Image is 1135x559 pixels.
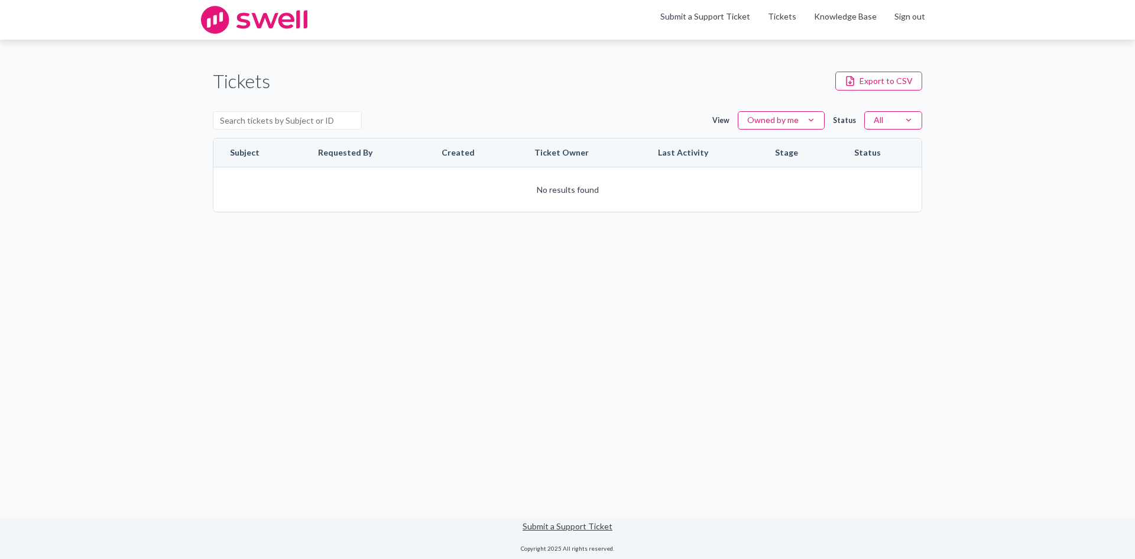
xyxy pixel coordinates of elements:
th: Subject [213,138,301,167]
a: Knowledge Base [814,11,877,22]
th: Stage [758,138,838,167]
nav: Swell CX Support [651,11,934,30]
th: Created [425,138,518,167]
a: Sign out [894,11,925,22]
th: Status [838,138,922,167]
ul: Main menu [651,11,934,30]
div: No results found [230,176,905,204]
th: Ticket Owner [518,138,641,167]
label: Status [833,115,856,125]
a: Submit a Support Ticket [660,11,750,21]
button: Owned by me [738,111,825,130]
button: Export to CSV [835,72,922,91]
div: Navigation Menu [759,11,934,30]
th: Requested By [301,138,424,167]
input: Search tickets by Subject or ID [213,111,362,130]
iframe: Chat Widget [933,431,1135,559]
label: View [712,115,729,125]
img: swell [201,6,307,34]
h1: Tickets [213,68,270,95]
button: All [864,111,922,130]
a: Submit a Support Ticket [523,521,612,531]
th: Last Activity [641,138,758,167]
a: Tickets [768,11,796,22]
